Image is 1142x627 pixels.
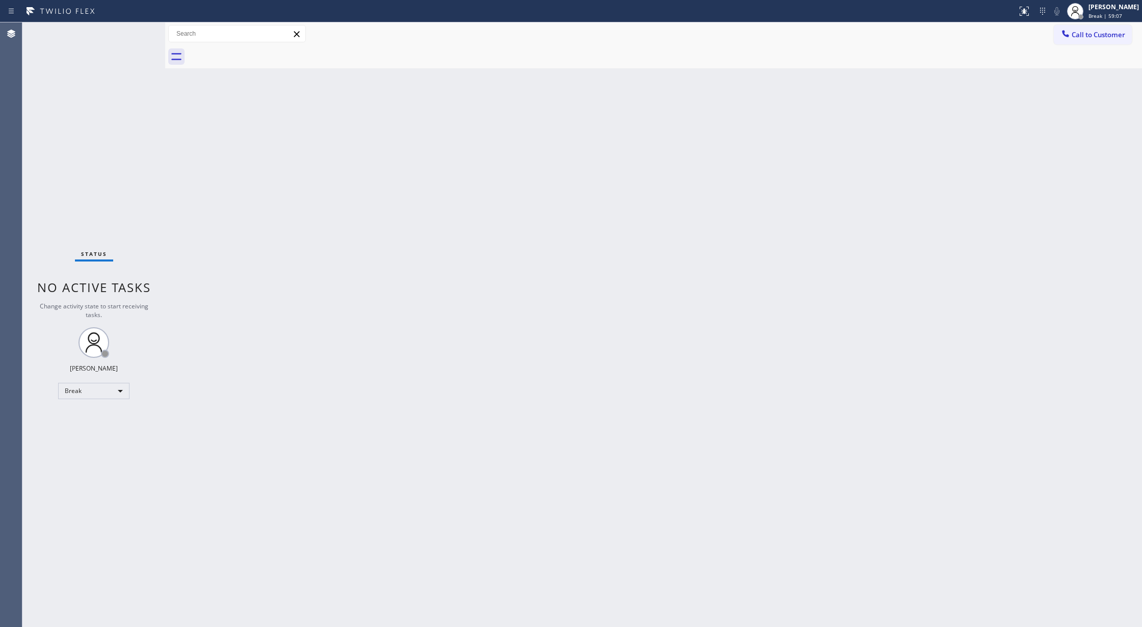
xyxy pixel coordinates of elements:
[37,279,151,296] span: No active tasks
[1050,4,1064,18] button: Mute
[40,302,148,319] span: Change activity state to start receiving tasks.
[169,25,305,42] input: Search
[58,383,129,399] div: Break
[1054,25,1132,44] button: Call to Customer
[1088,3,1139,11] div: [PERSON_NAME]
[1072,30,1125,39] span: Call to Customer
[70,364,118,373] div: [PERSON_NAME]
[81,250,107,257] span: Status
[1088,12,1122,19] span: Break | 59:07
